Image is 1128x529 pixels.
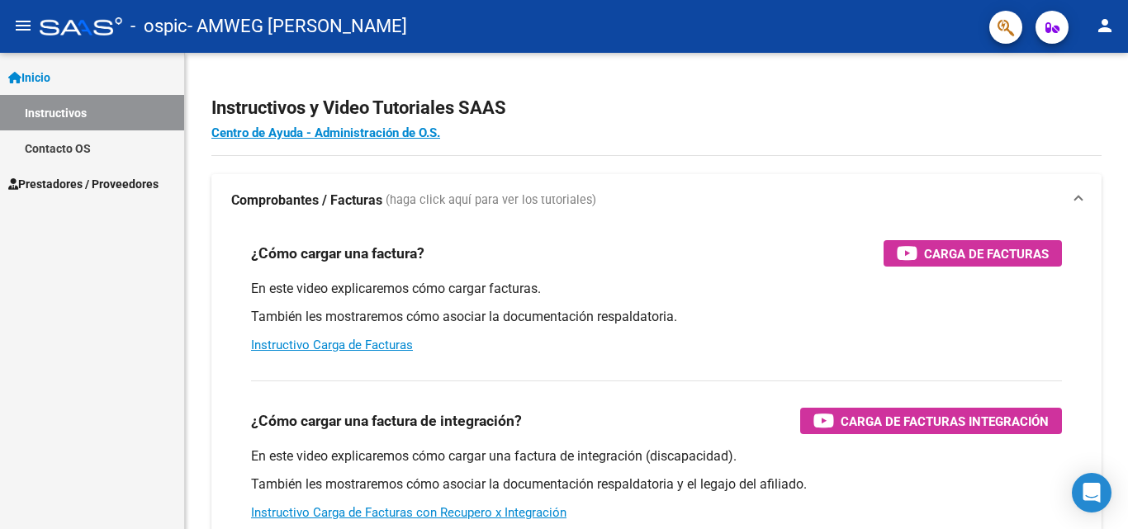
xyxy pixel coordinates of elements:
[211,125,440,140] a: Centro de Ayuda - Administración de O.S.
[211,92,1102,124] h2: Instructivos y Video Tutoriales SAAS
[924,243,1049,264] span: Carga de Facturas
[130,8,187,45] span: - ospic
[211,174,1102,227] mat-expansion-panel-header: Comprobantes / Facturas (haga click aquí para ver los tutoriales)
[884,240,1062,267] button: Carga de Facturas
[251,308,1062,326] p: También les mostraremos cómo asociar la documentación respaldatoria.
[251,242,424,265] h3: ¿Cómo cargar una factura?
[231,191,382,210] strong: Comprobantes / Facturas
[251,409,522,432] h3: ¿Cómo cargar una factura de integración?
[187,8,407,45] span: - AMWEG [PERSON_NAME]
[386,191,596,210] span: (haga click aquí para ver los tutoriales)
[251,447,1062,465] p: En este video explicaremos cómo cargar una factura de integración (discapacidad).
[251,475,1062,494] p: También les mostraremos cómo asociar la documentación respaldatoria y el legajo del afiliado.
[1095,16,1115,35] mat-icon: person
[8,68,50,87] span: Inicio
[1072,473,1111,512] div: Open Intercom Messenger
[8,175,159,193] span: Prestadores / Proveedores
[251,280,1062,298] p: En este video explicaremos cómo cargar facturas.
[251,505,566,520] a: Instructivo Carga de Facturas con Recupero x Integración
[251,338,413,352] a: Instructivo Carga de Facturas
[841,411,1049,432] span: Carga de Facturas Integración
[800,408,1062,434] button: Carga de Facturas Integración
[13,16,33,35] mat-icon: menu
